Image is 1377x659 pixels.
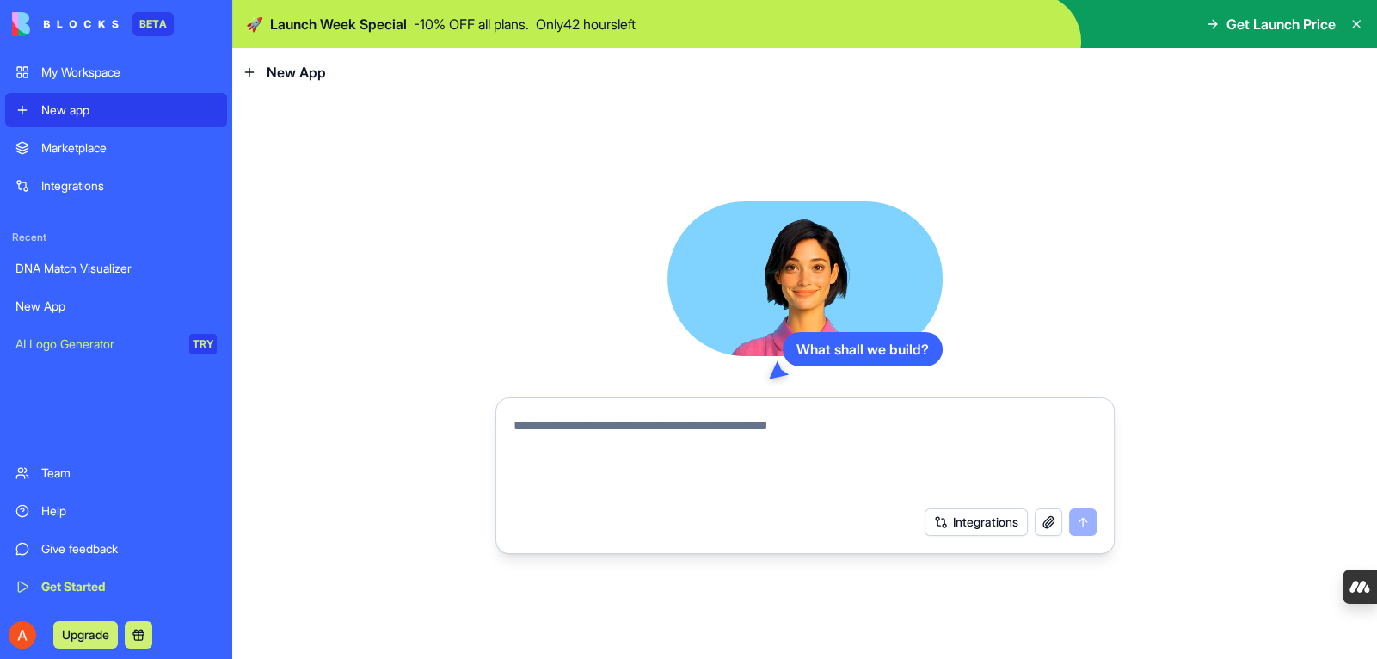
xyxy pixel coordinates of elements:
a: AI Logo GeneratorTRY [5,327,227,361]
a: Get Started [5,570,227,604]
img: logo [12,12,119,36]
span: 🚀 [246,14,263,34]
a: Give feedback [5,532,227,566]
img: ACg8ocITBX1reyd7AzlARPHZPFnwbzBqMD2ogS2eydDauYtn0nj2iw=s96-c [9,621,36,649]
a: New App [5,289,227,323]
a: Marketplace [5,131,227,165]
div: What shall we build? [783,332,943,366]
div: AI Logo Generator [15,336,177,353]
span: Recent [5,231,227,244]
div: DNA Match Visualizer [15,260,217,277]
a: Integrations [5,169,227,203]
div: Integrations [41,177,217,194]
a: Upgrade [53,625,118,643]
div: Marketplace [41,139,217,157]
a: My Workspace [5,55,227,89]
span: Get Launch Price [1226,14,1336,34]
button: Upgrade [53,621,118,649]
div: TRY [189,334,217,354]
span: New App [267,62,326,83]
a: BETA [12,12,174,36]
p: - 10 % OFF all plans. [414,14,529,34]
div: Get Started [41,578,217,595]
p: Only 42 hours left [536,14,636,34]
a: Team [5,456,227,490]
div: BETA [132,12,174,36]
button: Integrations [925,508,1028,536]
a: New app [5,93,227,127]
div: Help [41,502,217,520]
div: Give feedback [41,540,217,557]
div: New App [15,298,217,315]
div: My Workspace [41,64,217,81]
div: Team [41,465,217,482]
a: DNA Match Visualizer [5,251,227,286]
div: New app [41,102,217,119]
a: Help [5,494,227,528]
span: Launch Week Special [270,14,407,34]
